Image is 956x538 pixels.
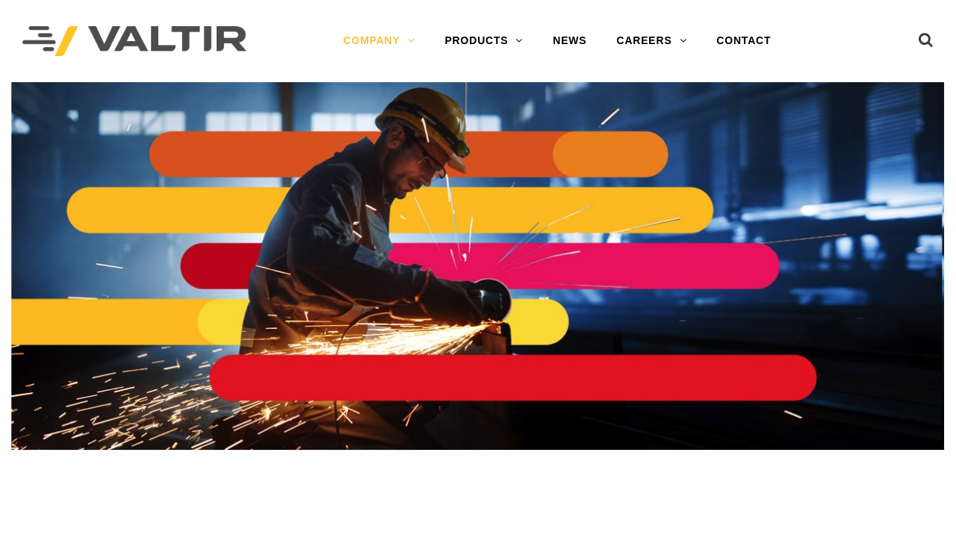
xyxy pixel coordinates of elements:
img: Valtir [22,26,246,57]
a: CONTACT [701,26,786,56]
a: COMPANY [329,26,430,56]
a: NEWS [538,26,601,56]
a: CAREERS [601,26,701,56]
a: PRODUCTS [429,26,538,56]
